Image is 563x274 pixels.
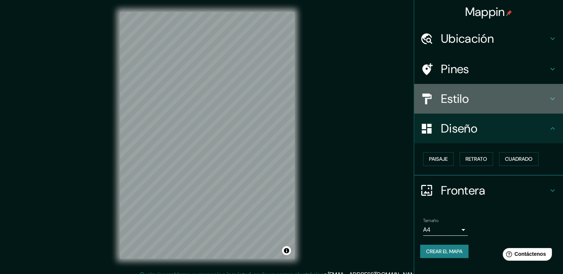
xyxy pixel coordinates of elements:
[423,224,468,236] div: A4
[282,246,291,255] button: Alternar atribución
[441,121,548,136] h4: Diseño
[420,245,468,258] button: Crear el mapa
[441,62,548,76] h4: Pines
[499,152,538,166] button: Cuadrado
[429,154,448,164] font: Paisaje
[441,91,548,106] h4: Estilo
[465,4,505,20] font: Mappin
[460,152,493,166] button: Retrato
[414,24,563,53] div: Ubicación
[505,154,532,164] font: Cuadrado
[466,154,487,164] font: Retrato
[497,245,555,266] iframe: Help widget launcher
[414,84,563,114] div: Estilo
[414,114,563,143] div: Diseño
[414,54,563,84] div: Pines
[423,152,454,166] button: Paisaje
[426,247,463,256] font: Crear el mapa
[441,183,548,198] h4: Frontera
[506,10,512,16] img: pin-icon.png
[120,12,295,259] canvas: Mapa
[423,217,438,224] label: Tamaño
[441,31,548,46] h4: Ubicación
[414,176,563,205] div: Frontera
